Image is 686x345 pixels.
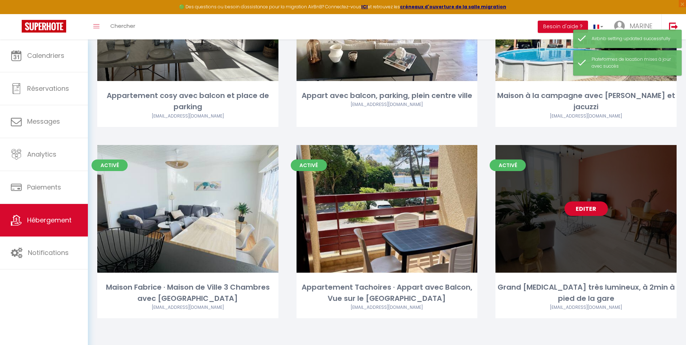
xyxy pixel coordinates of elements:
[110,22,135,30] span: Chercher
[27,183,61,192] span: Paiements
[297,101,478,108] div: Airbnb
[97,304,278,311] div: Airbnb
[27,216,72,225] span: Hébergement
[564,201,608,216] a: Editer
[630,21,652,30] span: MARINE
[291,159,327,171] span: Activé
[6,3,27,25] button: Ouvrir le widget de chat LiveChat
[27,150,56,159] span: Analytics
[400,4,506,10] a: créneaux d'ouverture de la salle migration
[614,21,625,31] img: ...
[297,90,478,101] div: Appart avec balcon, parking, plein centre ville
[538,21,588,33] button: Besoin d'aide ?
[609,14,661,39] a: ... MARINE
[495,113,677,120] div: Airbnb
[592,35,674,42] div: Airbnb setting updated successfully
[495,304,677,311] div: Airbnb
[27,84,69,93] span: Réservations
[27,117,60,126] span: Messages
[592,56,674,70] div: Plateformes de location mises à jour avec succès
[27,51,64,60] span: Calendriers
[91,159,128,171] span: Activé
[297,304,478,311] div: Airbnb
[97,113,278,120] div: Airbnb
[97,282,278,304] div: Maison Fabrice · Maison de Ville 3 Chambres avec [GEOGRAPHIC_DATA]
[105,14,141,39] a: Chercher
[22,20,66,33] img: Super Booking
[495,282,677,304] div: Grand [MEDICAL_DATA] très lumineux, à 2min à pied de la gare
[297,282,478,304] div: Appartement Tachoires · Appart avec Balcon, Vue sur le [GEOGRAPHIC_DATA]
[97,90,278,113] div: Appartement cosy avec balcon et place de parking
[490,159,526,171] span: Activé
[495,90,677,113] div: Maison à la campagne avec [PERSON_NAME] et jacuzzi
[28,248,69,257] span: Notifications
[361,4,368,10] a: ICI
[669,22,678,31] img: logout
